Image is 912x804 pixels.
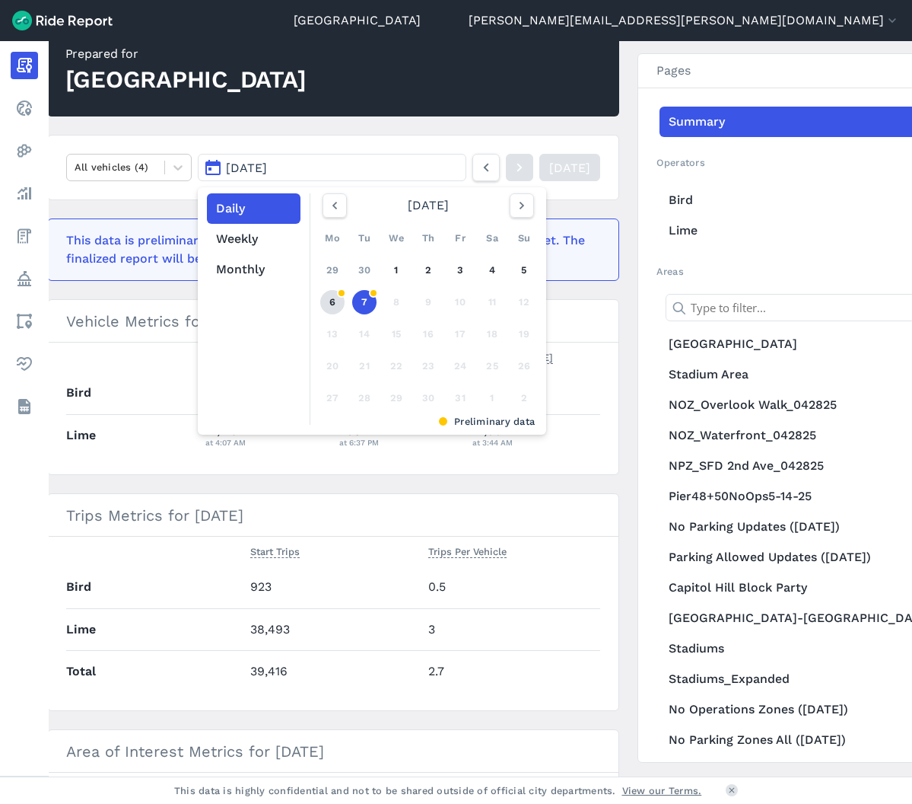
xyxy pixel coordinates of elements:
div: 17 [448,322,472,346]
div: 265 [339,422,461,449]
a: 7 [352,290,377,314]
h3: Area of Interest Metrics for [DATE] [48,730,618,773]
span: Start Trips [250,543,300,558]
a: 29 [320,258,345,282]
a: 1 [384,258,408,282]
th: Total [66,650,244,692]
a: 3 [448,258,472,282]
a: 30 [352,258,377,282]
div: 2 [512,386,536,410]
div: 24 [448,354,472,378]
div: 15 [384,322,408,346]
div: 21 [352,354,377,378]
div: Prepared for [65,45,307,63]
a: [DATE] [539,154,600,181]
button: Monthly [207,254,300,285]
button: Weekly [207,224,300,254]
td: 923 [244,566,422,608]
th: Lime [66,608,244,650]
img: Ride Report [12,11,113,30]
div: 29 [384,386,408,410]
div: Tu [352,226,377,250]
div: 22 [384,354,408,378]
td: 0.5 [422,566,600,608]
div: We [384,226,408,250]
div: 1 [480,386,504,410]
button: Trips Per Vehicle [428,543,507,561]
div: 23 [416,354,440,378]
button: [PERSON_NAME][EMAIL_ADDRESS][PERSON_NAME][DOMAIN_NAME] [469,11,900,30]
div: at 6:37 PM [339,435,461,449]
a: [GEOGRAPHIC_DATA] [294,11,421,30]
button: Daily [207,193,300,224]
div: [DATE] [316,193,540,218]
a: Datasets [11,393,38,420]
a: Fees [11,222,38,250]
div: Mo [320,226,345,250]
div: 25 [480,354,504,378]
div: Preliminary data [322,414,535,429]
a: 6 [320,290,345,314]
div: 26 [512,354,536,378]
div: Su [512,226,536,250]
div: at 3:44 AM [472,435,600,449]
a: Report [11,52,38,79]
a: View our Terms. [622,783,702,798]
div: [GEOGRAPHIC_DATA] [65,63,307,97]
div: 8 [384,290,408,314]
span: [DATE] [226,161,267,175]
span: Trips Per Vehicle [428,543,507,558]
td: 2.7 [422,650,600,692]
div: 9 [416,290,440,314]
div: 20 [320,354,345,378]
div: Fr [448,226,472,250]
th: Bird [66,372,200,414]
div: 14 [352,322,377,346]
div: Sa [480,226,504,250]
th: Lime [66,414,200,456]
a: 5 [512,258,536,282]
div: 12,807 [472,422,600,449]
div: 31 [448,386,472,410]
a: 2 [416,258,440,282]
a: Areas [11,308,38,335]
div: 12 [512,290,536,314]
div: 12,713 [205,422,327,449]
div: 13 [320,322,345,346]
div: 27 [320,386,345,410]
td: 39,416 [244,650,422,692]
div: 28 [352,386,377,410]
button: [DATE] [198,154,466,181]
div: 18 [480,322,504,346]
a: Heatmaps [11,137,38,164]
div: 16 [416,322,440,346]
a: Policy [11,265,38,292]
div: 19 [512,322,536,346]
div: Th [416,226,440,250]
div: at 4:07 AM [205,435,327,449]
a: Health [11,350,38,378]
a: Realtime [11,94,38,122]
h3: Trips Metrics for [DATE] [48,494,618,537]
td: 3 [422,608,600,650]
div: This data is preliminary and may be missing events that haven't been reported yet. The finalized ... [66,231,591,268]
a: 4 [480,258,504,282]
div: 30 [416,386,440,410]
th: Bird [66,566,244,608]
td: 38,493 [244,608,422,650]
div: 10 [448,290,472,314]
a: Analyze [11,180,38,207]
button: Start Trips [250,543,300,561]
div: 11 [480,290,504,314]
